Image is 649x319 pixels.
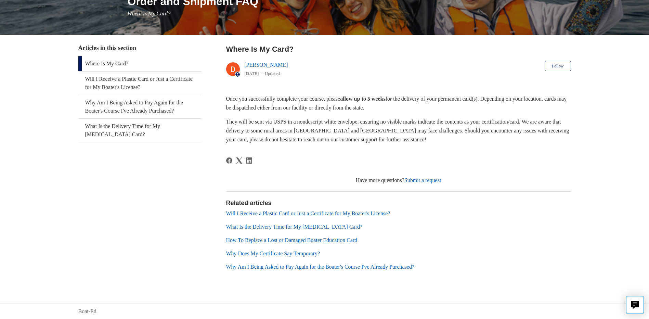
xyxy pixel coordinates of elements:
a: Facebook [226,157,232,164]
a: What Is the Delivery Time for My [MEDICAL_DATA] Card? [78,119,202,142]
svg: Share this page on LinkedIn [246,157,252,164]
time: 04/15/2024, 17:31 [245,71,259,76]
svg: Share this page on Facebook [226,157,232,164]
a: Why Does My Certificate Say Temporary? [226,251,320,256]
a: Where Is My Card? [78,56,202,71]
h2: Where Is My Card? [226,43,571,55]
a: X Corp [236,157,242,164]
li: Updated [265,71,280,76]
a: How To Replace a Lost or Damaged Boater Education Card [226,237,358,243]
h2: Related articles [226,199,571,208]
p: They will be sent via USPS in a nondescript white envelope, ensuring no visible marks indicate th... [226,117,571,144]
p: Once you successfully complete your course, please for the delivery of your permanent card(s). De... [226,94,571,112]
a: Why Am I Being Asked to Pay Again for the Boater's Course I've Already Purchased? [78,95,202,118]
a: [PERSON_NAME] [245,62,288,68]
svg: Share this page on X Corp [236,157,242,164]
a: Why Am I Being Asked to Pay Again for the Boater's Course I've Already Purchased? [226,264,415,270]
span: Articles in this section [78,44,136,51]
button: Live chat [626,296,644,314]
span: Where Is My Card? [128,11,170,16]
a: Will I Receive a Plastic Card or Just a Certificate for My Boater's License? [226,210,390,216]
a: Submit a request [404,177,441,183]
a: LinkedIn [246,157,252,164]
a: What Is the Delivery Time for My [MEDICAL_DATA] Card? [226,224,363,230]
a: Will I Receive a Plastic Card or Just a Certificate for My Boater's License? [78,72,202,95]
div: Have more questions? [226,176,571,184]
button: Follow Article [545,61,571,71]
a: Boat-Ed [78,307,96,316]
strong: allow up to 5 weeks [340,96,385,102]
